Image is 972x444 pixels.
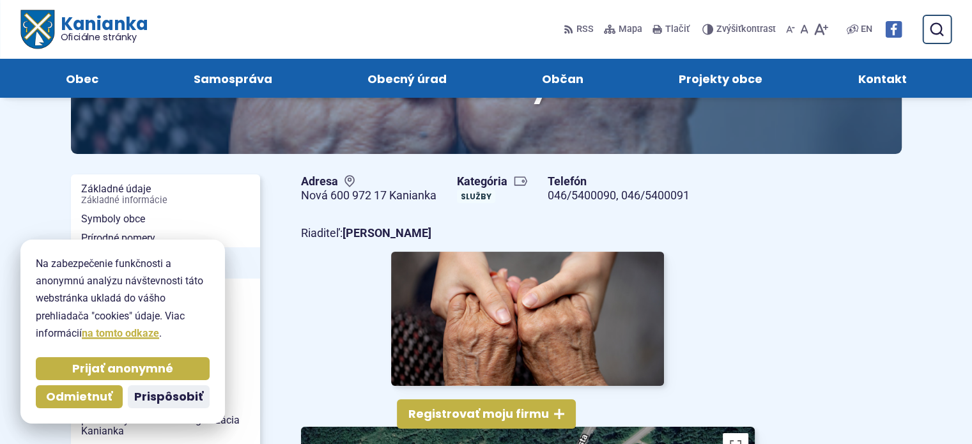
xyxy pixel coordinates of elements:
a: Občan [507,59,619,98]
a: EN [858,22,875,37]
span: Registrovať moju firmu [408,407,549,422]
button: Zvýšiťkontrast [702,16,778,43]
a: Mapa [601,16,645,43]
a: 046/5400090, 046/5400091 [548,188,690,202]
span: Oficiálne stránky [60,33,148,42]
span: RSS [576,22,594,37]
span: Občan [542,59,583,98]
a: Projekty obce [644,59,798,98]
span: Obecný úrad [367,59,447,98]
span: Kanianka [54,15,147,42]
strong: [PERSON_NAME] [343,226,431,240]
span: Prispôsobiť [134,390,203,404]
button: Prispôsobiť [128,385,210,408]
span: Symboly obce [81,210,250,229]
span: EN [861,22,872,37]
span: Odmietnuť [46,390,112,404]
button: Zväčšiť veľkosť písma [811,16,831,43]
span: Prijať anonymné [72,362,173,376]
a: Služby [457,190,495,203]
p: Riaditeľ: [301,224,755,243]
span: Kategória [457,174,528,189]
span: Zvýšiť [716,24,741,34]
span: Samospráva [194,59,272,98]
span: Obec [66,59,98,98]
span: Základné informácie [81,195,250,206]
p: Na zabezpečenie funkčnosti a anonymnú analýzu návštevnosti táto webstránka ukladá do vášho prehli... [36,255,210,342]
img: Prejsť na domovskú stránku [20,10,54,49]
a: Symboly obce [71,210,260,229]
span: Základné údaje [81,180,250,210]
button: Tlačiť [650,16,692,43]
span: Stredisko sociálnych služieb [273,66,700,107]
a: Obecný úrad [332,59,481,98]
a: Prírodné pomery [71,229,260,248]
span: Projekty obce [679,59,762,98]
img: Prejsť na Facebook stránku [885,21,902,38]
a: Logo Kanianka, prejsť na domovskú stránku. [20,10,148,49]
a: Obec [31,59,133,98]
span: Prírodné pomery [81,229,250,248]
button: Registrovať moju firmu [397,399,576,429]
a: na tomto odkaze [82,327,159,339]
a: Samospráva [158,59,307,98]
button: Prijať anonymné [36,357,210,380]
span: Mapa [619,22,642,37]
button: Nastaviť pôvodnú veľkosť písma [798,16,811,43]
span: Adresa [301,174,436,189]
button: Zmenšiť veľkosť písma [783,16,798,43]
span: Telefón [548,174,690,189]
figcaption: Nová 600 972 17 Kanianka [301,188,436,203]
a: Kontakt [823,59,941,98]
span: Kontakt [858,59,906,98]
button: Odmietnuť [36,385,123,408]
a: RSS [564,16,596,43]
span: Tlačiť [665,24,690,35]
img: Foto služby [391,252,664,386]
a: Základné údajeZákladné informácie [71,180,260,210]
span: kontrast [716,24,776,35]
